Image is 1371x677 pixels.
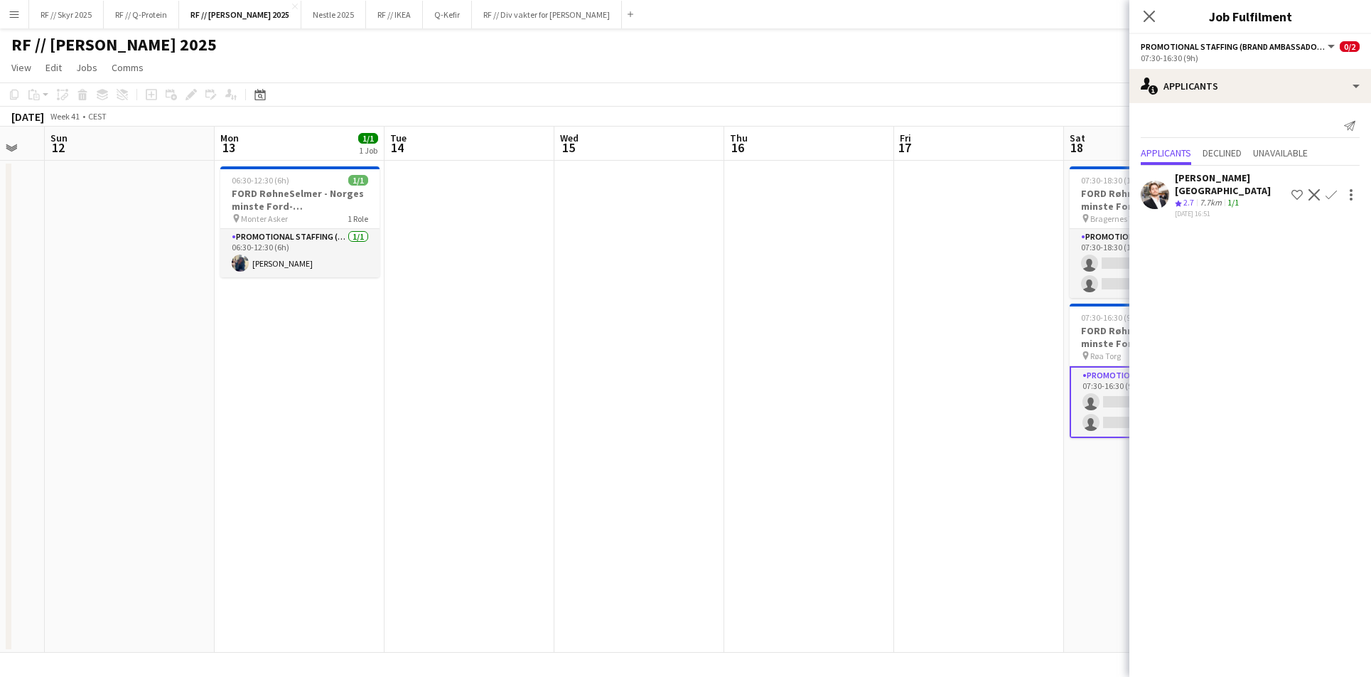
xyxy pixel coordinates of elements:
app-card-role: Promotional Staffing (Brand Ambassadors)0/207:30-18:30 (11h) [1070,229,1229,298]
span: 1 Role [348,213,368,224]
div: 07:30-16:30 (9h) [1141,53,1360,63]
button: Promotional Staffing (Brand Ambassadors) [1141,41,1337,52]
div: [PERSON_NAME][GEOGRAPHIC_DATA] [1175,171,1286,197]
span: Bragernes Torg [1090,213,1144,224]
button: Q-Kefir [423,1,472,28]
a: Edit [40,58,68,77]
button: RF // Skyr 2025 [29,1,104,28]
span: Monter Asker [241,213,288,224]
span: Jobs [76,61,97,74]
button: RF // [PERSON_NAME] 2025 [179,1,301,28]
span: 14 [388,139,407,156]
span: Thu [730,132,748,144]
span: Sun [50,132,68,144]
span: 07:30-18:30 (11h) [1081,175,1143,186]
button: RF // Q-Protein [104,1,179,28]
span: Tue [390,132,407,144]
app-card-role: Promotional Staffing (Brand Ambassadors)1A0/207:30-16:30 (9h) [1070,366,1229,438]
span: Mon [220,132,239,144]
h3: Job Fulfilment [1129,7,1371,26]
span: 15 [558,139,579,156]
span: 13 [218,139,239,156]
span: 2.7 [1183,197,1194,208]
span: View [11,61,31,74]
span: Week 41 [47,111,82,122]
span: Røa Torg [1090,351,1121,361]
h3: FORD RøhneSelmer - Norges minste Ford-forhandlerkontor [1070,324,1229,350]
button: RF // Div vakter for [PERSON_NAME] [472,1,622,28]
span: Sat [1070,132,1085,144]
span: Wed [560,132,579,144]
span: 16 [728,139,748,156]
span: 06:30-12:30 (6h) [232,175,289,186]
span: 18 [1068,139,1085,156]
span: Comms [112,61,144,74]
div: Applicants [1129,69,1371,103]
div: [DATE] 16:51 [1175,209,1286,218]
button: RF // IKEA [366,1,423,28]
app-job-card: 06:30-12:30 (6h)1/1FORD RøhneSelmer - Norges minste Ford-forhandlerkontor Monter Asker1 RolePromo... [220,166,380,277]
app-job-card: 07:30-16:30 (9h)0/2FORD RøhneSelmer - Norges minste Ford-forhandlerkontor Røa Torg1 RolePromotion... [1070,304,1229,438]
div: [DATE] [11,110,44,124]
app-card-role: Promotional Staffing (Brand Ambassadors)1/106:30-12:30 (6h)[PERSON_NAME] [220,229,380,277]
div: 7.7km [1197,197,1225,209]
span: 0/2 [1340,41,1360,52]
span: Edit [45,61,62,74]
div: CEST [88,111,107,122]
span: Promotional Staffing (Brand Ambassadors) [1141,41,1326,52]
span: 12 [48,139,68,156]
span: Unavailable [1253,148,1308,158]
div: 1 Job [359,145,377,156]
span: 17 [898,139,911,156]
button: Nestle 2025 [301,1,366,28]
span: Declined [1203,148,1242,158]
span: 1/1 [348,175,368,186]
app-job-card: 07:30-18:30 (11h)0/2FORD RøhneSelmer - Norges minste Ford-forhandlerkontor Bragernes Torg1 RolePr... [1070,166,1229,298]
a: Comms [106,58,149,77]
h1: RF // [PERSON_NAME] 2025 [11,34,217,55]
app-skills-label: 1/1 [1227,197,1239,208]
span: 1/1 [358,133,378,144]
span: Fri [900,132,911,144]
a: Jobs [70,58,103,77]
span: Applicants [1141,148,1191,158]
span: 07:30-16:30 (9h) [1081,312,1139,323]
a: View [6,58,37,77]
h3: FORD RøhneSelmer - Norges minste Ford-forhandlerkontor [1070,187,1229,213]
h3: FORD RøhneSelmer - Norges minste Ford-forhandlerkontor [220,187,380,213]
